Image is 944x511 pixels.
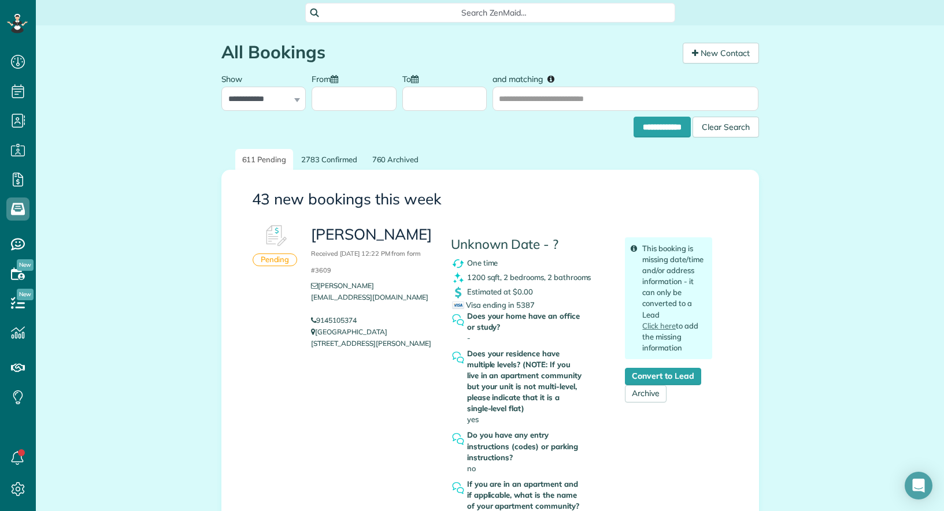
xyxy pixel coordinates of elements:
span: Estimated at $0.00 [467,287,533,296]
div: Open Intercom Messenger [905,472,932,499]
img: dollar_symbol_icon-bd8a6898b2649ec353a9eba708ae97d8d7348bddd7d2aed9b7e4bf5abd9f4af5.png [451,285,465,300]
img: Booking #613673 [258,219,293,253]
p: [GEOGRAPHIC_DATA] [STREET_ADDRESS][PERSON_NAME] [311,326,433,349]
img: question_symbol_icon-fa7b350da2b2fea416cef77984ae4cf4944ea5ab9e3d5925827a5d6b7129d3f6.png [451,350,465,365]
strong: Does your home have an office or study? [467,311,584,333]
div: Pending [253,253,298,266]
h4: Unknown Date - ? [451,237,608,252]
span: yes [467,415,479,424]
a: Archive [625,385,667,402]
span: New [17,259,34,271]
img: question_symbol_icon-fa7b350da2b2fea416cef77984ae4cf4944ea5ab9e3d5925827a5d6b7129d3f6.png [451,432,465,446]
a: 9145105374 [311,316,357,324]
h1: All Bookings [221,43,674,62]
span: Visa ending in 5387 [452,300,535,309]
a: 760 Archived [365,149,426,170]
label: and matching [493,68,562,89]
img: question_symbol_icon-fa7b350da2b2fea416cef77984ae4cf4944ea5ab9e3d5925827a5d6b7129d3f6.png [451,313,465,327]
h3: 43 new bookings this week [252,191,728,208]
h3: [PERSON_NAME] [311,226,433,276]
div: Clear Search [693,117,759,137]
span: New [17,289,34,300]
a: [PERSON_NAME][EMAIL_ADDRESS][DOMAIN_NAME] [311,281,428,313]
strong: Does your residence have multiple levels? (NOTE: If you live in an apartment community but your u... [467,348,584,414]
a: 611 Pending [235,149,294,170]
a: Clear Search [693,118,759,128]
span: 1200 sqft, 2 bedrooms, 2 bathrooms [467,273,591,282]
label: From [312,68,344,89]
span: - [467,333,471,342]
div: This booking is missing date/time and/or address information - it can only be converted to a Lead... [625,237,712,359]
img: clean_symbol_icon-dd072f8366c07ea3eb8378bb991ecd12595f4b76d916a6f83395f9468ae6ecae.png [451,271,465,285]
strong: Do you have any entry instructions (codes) or parking instructions? [467,430,584,462]
img: question_symbol_icon-fa7b350da2b2fea416cef77984ae4cf4944ea5ab9e3d5925827a5d6b7129d3f6.png [451,481,465,495]
a: New Contact [683,43,759,64]
a: 2783 Confirmed [294,149,364,170]
img: recurrence_symbol_icon-7cc721a9f4fb8f7b0289d3d97f09a2e367b638918f1a67e51b1e7d8abe5fb8d8.png [451,256,465,271]
a: Click here [642,321,676,330]
span: One time [467,258,498,267]
a: Convert to Lead [625,368,701,385]
label: To [402,68,424,89]
span: no [467,464,476,473]
small: Received [DATE] 12:22 PM from form #3609 [311,249,421,274]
